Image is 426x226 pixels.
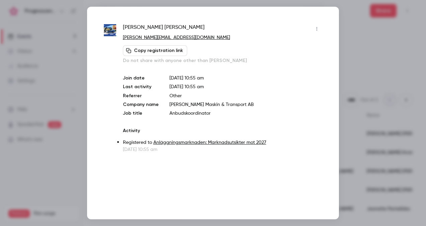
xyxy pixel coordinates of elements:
p: Activity [123,127,322,134]
a: [PERSON_NAME][EMAIL_ADDRESS][DOMAIN_NAME] [123,35,230,40]
p: Other [169,93,322,99]
p: Join date [123,75,159,81]
p: [DATE] 10:55 am [169,75,322,81]
span: [DATE] 10:55 am [169,84,204,89]
p: [PERSON_NAME] Maskin & Transport AB [169,101,322,108]
p: Job title [123,110,159,117]
p: [DATE] 10:55 am [123,146,322,153]
p: Referrer [123,93,159,99]
p: Registered to [123,139,322,146]
img: nordberghs.se [104,24,116,37]
p: Last activity [123,83,159,91]
a: Anläggningsmarknaden: Marknadsutsikter mot 2027 [153,140,266,145]
button: Copy registration link [123,45,187,56]
p: Do not share with anyone other than [PERSON_NAME] [123,57,322,64]
p: Company name [123,101,159,108]
span: [PERSON_NAME] [PERSON_NAME] [123,23,205,34]
p: Anbudskoordinator [169,110,322,117]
